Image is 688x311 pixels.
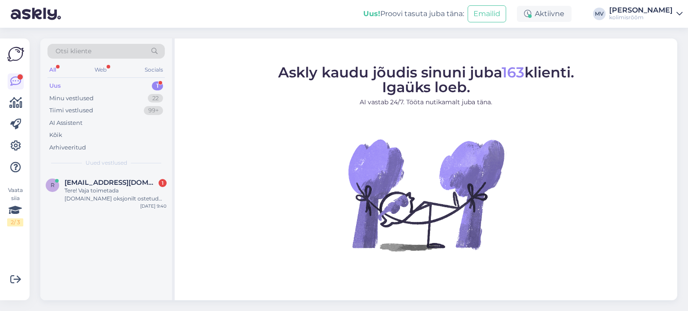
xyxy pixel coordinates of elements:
[56,47,91,56] span: Otsi kliente
[49,131,62,140] div: Kõik
[93,64,108,76] div: Web
[144,106,163,115] div: 99+
[363,9,464,19] div: Proovi tasuta juba täna:
[49,106,93,115] div: Tiimi vestlused
[152,81,163,90] div: 1
[7,46,24,63] img: Askly Logo
[49,94,94,103] div: Minu vestlused
[278,64,574,96] span: Askly kaudu jõudis sinuni juba klienti. Igaüks loeb.
[609,14,673,21] div: kolimisrõõm
[593,8,606,20] div: MV
[49,81,61,90] div: Uus
[278,98,574,107] p: AI vastab 24/7. Tööta nutikamalt juba täna.
[7,218,23,226] div: 2 / 3
[363,9,380,18] b: Uus!
[49,119,82,128] div: AI Assistent
[468,5,506,22] button: Emailid
[47,64,58,76] div: All
[140,203,167,209] div: [DATE] 9:40
[148,94,163,103] div: 22
[49,143,86,152] div: Arhiveeritud
[609,7,673,14] div: [PERSON_NAME]
[64,179,158,187] span: riks.tammek@gmail.com
[143,64,165,76] div: Socials
[345,114,507,275] img: No Chat active
[159,179,167,187] div: 1
[64,187,167,203] div: Tere! Vaja toimetada [DOMAIN_NAME] oksjonilt ostetud diivan Lasnamäelt, [DEMOGRAPHIC_DATA] 4-46, ...
[517,6,572,22] div: Aktiivne
[86,159,127,167] span: Uued vestlused
[7,186,23,226] div: Vaata siia
[502,64,525,81] span: 163
[609,7,683,21] a: [PERSON_NAME]kolimisrõõm
[51,182,55,188] span: r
